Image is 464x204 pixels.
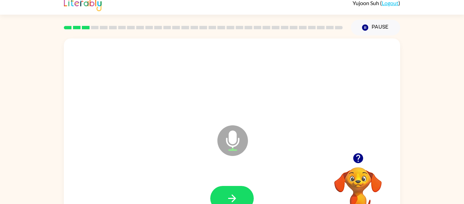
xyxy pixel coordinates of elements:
[351,20,400,35] button: Pause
